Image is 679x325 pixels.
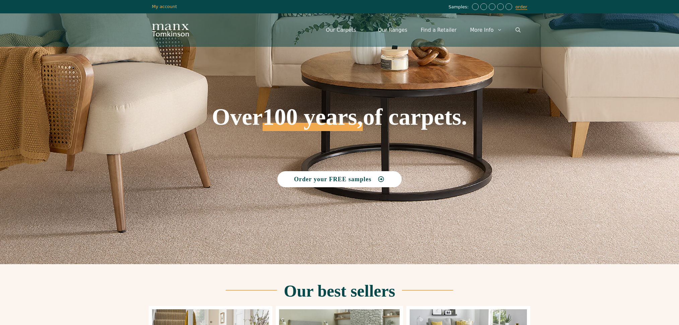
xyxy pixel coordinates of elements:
[449,4,470,10] span: Samples:
[152,57,527,131] h1: Over of carpets.
[263,111,363,131] span: 100 years,
[414,20,463,40] a: Find a Retailer
[319,20,527,40] nav: Primary
[509,20,527,40] a: Open Search Bar
[294,176,371,182] span: Order your FREE samples
[319,20,371,40] a: Our Carpets
[516,4,527,10] a: order
[284,283,395,299] h2: Our best sellers
[152,4,177,9] a: My account
[152,24,189,36] img: Manx Tomkinson
[371,20,414,40] a: Our Ranges
[277,171,402,187] a: Order your FREE samples
[463,20,508,40] a: More Info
